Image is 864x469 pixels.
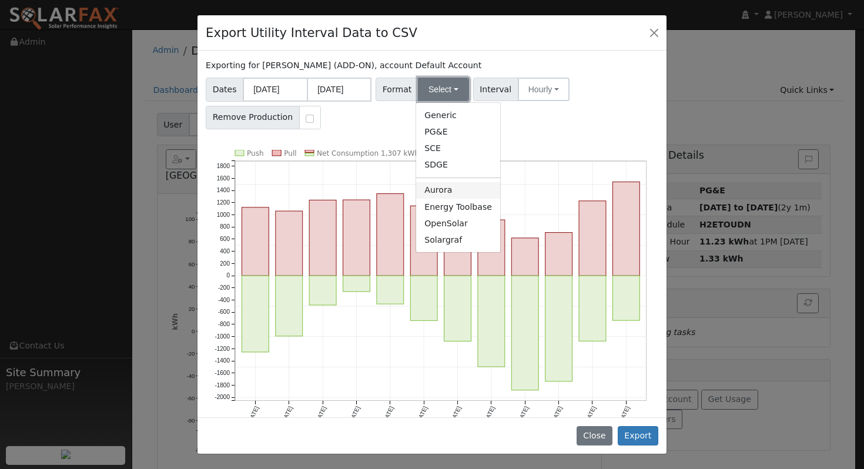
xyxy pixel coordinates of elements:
text: Net Consumption 1,307 kWh [317,149,419,158]
span: Format [376,78,418,101]
span: Interval [473,78,518,101]
text: [DATE] [483,405,496,424]
text: 1000 [217,212,230,218]
text: [DATE] [415,405,428,424]
text: 800 [220,223,230,230]
text: [DATE] [280,405,294,424]
rect: onclick="" [478,220,505,276]
text: -600 [218,309,230,315]
rect: onclick="" [410,206,437,276]
rect: onclick="" [276,276,303,336]
button: Close [577,426,612,446]
a: PG&E [416,123,500,140]
a: Energy Toolbase [416,199,500,215]
text: 400 [220,248,230,254]
rect: onclick="" [511,238,538,276]
text: -1600 [215,370,230,376]
h4: Export Utility Interval Data to CSV [206,24,417,42]
text: -1200 [215,345,230,351]
text: [DATE] [246,405,260,424]
rect: onclick="" [613,182,640,276]
a: Solargraf [416,232,500,248]
button: Hourly [518,78,570,101]
text: [DATE] [584,405,597,424]
text: -800 [218,321,230,327]
rect: onclick="" [613,276,640,320]
text: 1200 [217,199,230,206]
a: OpenSolar [416,215,500,232]
span: Dates [206,78,243,102]
rect: onclick="" [343,200,370,276]
rect: onclick="" [410,276,437,320]
rect: onclick="" [377,193,404,276]
rect: onclick="" [377,276,404,304]
text: -400 [218,297,230,303]
text: -1000 [215,333,230,340]
rect: onclick="" [579,276,606,341]
rect: onclick="" [343,276,370,292]
text: Push [247,149,264,158]
rect: onclick="" [242,276,269,352]
label: Exporting for [PERSON_NAME] (ADD-ON), account Default Account [206,59,481,72]
button: Export [618,426,658,446]
a: SCE [416,140,500,157]
text: [DATE] [314,405,327,424]
text: [DATE] [617,405,631,424]
a: SDGE [416,157,500,173]
text: 0 [227,272,230,279]
text: Pull [284,149,296,158]
text: [DATE] [381,405,395,424]
rect: onclick="" [309,276,336,305]
text: [DATE] [550,405,563,424]
rect: onclick="" [242,207,269,276]
rect: onclick="" [545,276,572,381]
text: 1600 [217,175,230,181]
rect: onclick="" [545,232,572,276]
rect: onclick="" [511,276,538,390]
text: -2000 [215,394,230,400]
button: Close [646,24,662,41]
rect: onclick="" [444,276,471,341]
button: Select [418,78,469,101]
text: [DATE] [347,405,361,424]
a: Generic [416,107,500,123]
text: -200 [218,284,230,291]
rect: onclick="" [579,201,606,276]
a: Aurora [416,182,500,199]
text: 600 [220,236,230,242]
text: 1800 [217,163,230,169]
rect: onclick="" [309,200,336,276]
text: 1400 [217,187,230,193]
text: -1800 [215,381,230,388]
rect: onclick="" [478,276,505,367]
span: Remove Production [206,106,300,129]
text: [DATE] [516,405,530,424]
rect: onclick="" [276,211,303,276]
text: 200 [220,260,230,266]
text: [DATE] [448,405,462,424]
text: -1400 [215,357,230,364]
